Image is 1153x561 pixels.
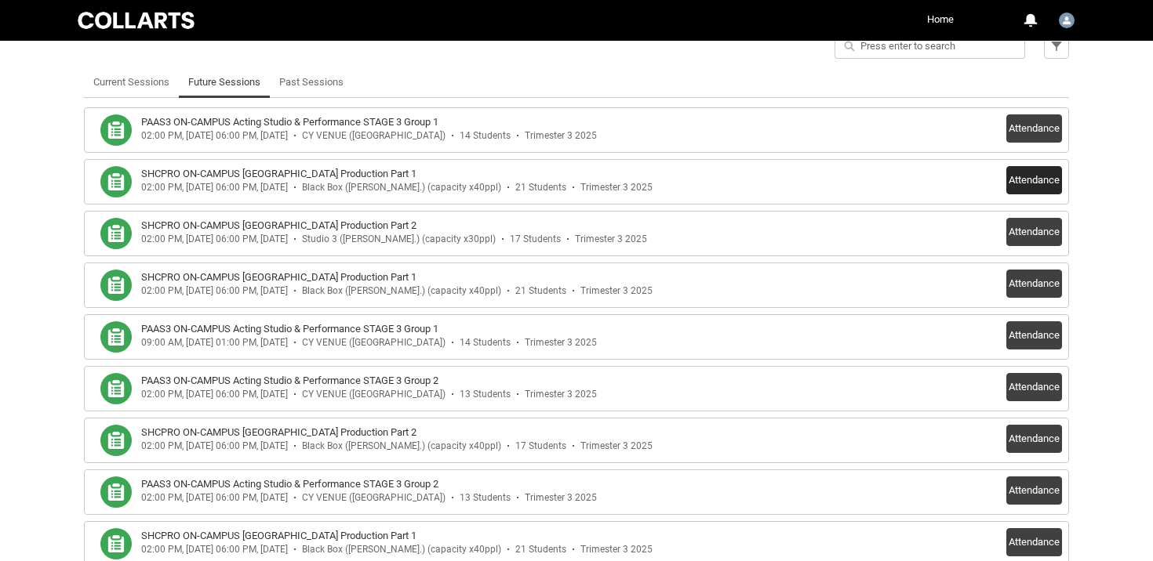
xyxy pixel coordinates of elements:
[141,425,416,440] h3: SHCPRO ON-CAMPUS Capstone Production Part 2
[141,544,288,556] div: 02:00 PM, [DATE] 06:00 PM, [DATE]
[302,440,501,452] div: Black Box ([PERSON_NAME].) (capacity x40ppl)
[515,285,566,297] div: 21 Students
[1044,34,1069,59] button: Filter
[302,389,446,400] div: CY VENUE ([GEOGRAPHIC_DATA])
[835,34,1025,59] input: Press enter to search
[460,337,511,349] div: 14 Students
[141,182,288,194] div: 02:00 PM, [DATE] 06:00 PM, [DATE]
[302,492,446,504] div: CY VENUE ([GEOGRAPHIC_DATA])
[525,492,597,504] div: Trimester 3 2025
[1055,6,1078,31] button: User Profile Nick.Coghlan
[141,492,288,504] div: 02:00 PM, [DATE] 06:00 PM, [DATE]
[510,233,561,245] div: 17 Students
[1006,476,1062,505] button: Attendance
[270,67,353,98] li: Past Sessions
[515,440,566,452] div: 17 Students
[1006,373,1062,401] button: Attendance
[1006,218,1062,246] button: Attendance
[302,337,446,349] div: CY VENUE ([GEOGRAPHIC_DATA])
[141,270,416,285] h3: SHCPRO ON-CAMPUS Capstone Production Part 1
[141,130,288,142] div: 02:00 PM, [DATE] 06:00 PM, [DATE]
[141,285,288,297] div: 02:00 PM, [DATE] 06:00 PM, [DATE]
[141,476,438,492] h3: PAAS3 ON-CAMPUS Acting Studio & Performance STAGE 3 Group 2
[141,114,438,130] h3: PAAS3 ON-CAMPUS Acting Studio & Performance STAGE 3 Group 1
[1006,270,1062,298] button: Attendance
[515,544,566,556] div: 21 Students
[188,67,260,98] a: Future Sessions
[923,8,958,31] a: Home
[84,67,179,98] li: Current Sessions
[141,337,288,349] div: 09:00 AM, [DATE] 01:00 PM, [DATE]
[141,166,416,182] h3: SHCPRO ON-CAMPUS Capstone Production Part 1
[515,182,566,194] div: 21 Students
[1059,13,1075,28] img: Nick.Coghlan
[1006,321,1062,349] button: Attendance
[460,130,511,142] div: 14 Students
[279,67,344,98] a: Past Sessions
[580,182,653,194] div: Trimester 3 2025
[580,544,653,556] div: Trimester 3 2025
[1006,425,1062,453] button: Attendance
[302,285,501,297] div: Black Box ([PERSON_NAME].) (capacity x40ppl)
[1006,166,1062,194] button: Attendance
[302,233,496,245] div: Studio 3 ([PERSON_NAME].) (capacity x30ppl)
[460,492,511,504] div: 13 Students
[179,67,270,98] li: Future Sessions
[141,218,416,233] h3: SHCPRO ON-CAMPUS Capstone Production Part 2
[1006,114,1062,143] button: Attendance
[302,544,501,556] div: Black Box ([PERSON_NAME].) (capacity x40ppl)
[525,337,597,349] div: Trimester 3 2025
[141,373,438,389] h3: PAAS3 ON-CAMPUS Acting Studio & Performance STAGE 3 Group 2
[525,389,597,400] div: Trimester 3 2025
[580,440,653,452] div: Trimester 3 2025
[93,67,169,98] a: Current Sessions
[141,389,288,400] div: 02:00 PM, [DATE] 06:00 PM, [DATE]
[141,440,288,452] div: 02:00 PM, [DATE] 06:00 PM, [DATE]
[525,130,597,142] div: Trimester 3 2025
[575,233,647,245] div: Trimester 3 2025
[460,389,511,400] div: 13 Students
[141,321,438,337] h3: PAAS3 ON-CAMPUS Acting Studio & Performance STAGE 3 Group 1
[141,233,288,245] div: 02:00 PM, [DATE] 06:00 PM, [DATE]
[302,130,446,142] div: CY VENUE ([GEOGRAPHIC_DATA])
[580,285,653,297] div: Trimester 3 2025
[141,528,416,544] h3: SHCPRO ON-CAMPUS Capstone Production Part 1
[1006,528,1062,556] button: Attendance
[302,182,501,194] div: Black Box ([PERSON_NAME].) (capacity x40ppl)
